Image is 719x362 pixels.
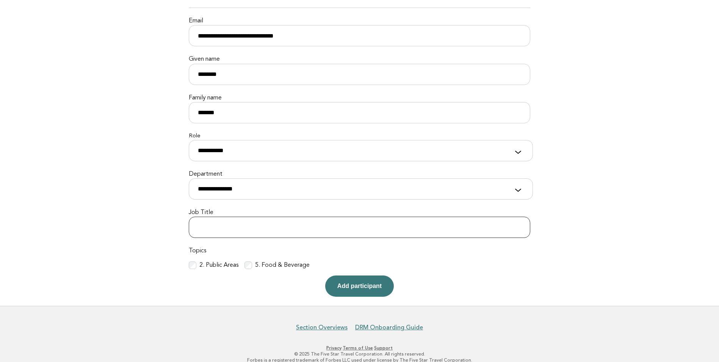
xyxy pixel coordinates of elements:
[199,261,238,269] label: 2. Public Areas
[189,247,530,255] label: Topics
[325,275,394,297] button: Add participant
[355,324,423,331] a: DRM Onboarding Guide
[343,345,373,351] a: Terms of Use
[326,345,341,351] a: Privacy
[189,170,530,178] label: Department
[255,261,310,269] label: 5. Food & Beverage
[189,132,530,140] label: Role
[189,55,530,63] label: Given name
[189,209,530,217] label: Job Title
[296,324,348,331] a: Section Overviews
[128,345,592,351] p: · ·
[189,17,530,25] label: Email
[189,94,530,102] label: Family name
[128,351,592,357] p: © 2025 The Five Star Travel Corporation. All rights reserved.
[374,345,393,351] a: Support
